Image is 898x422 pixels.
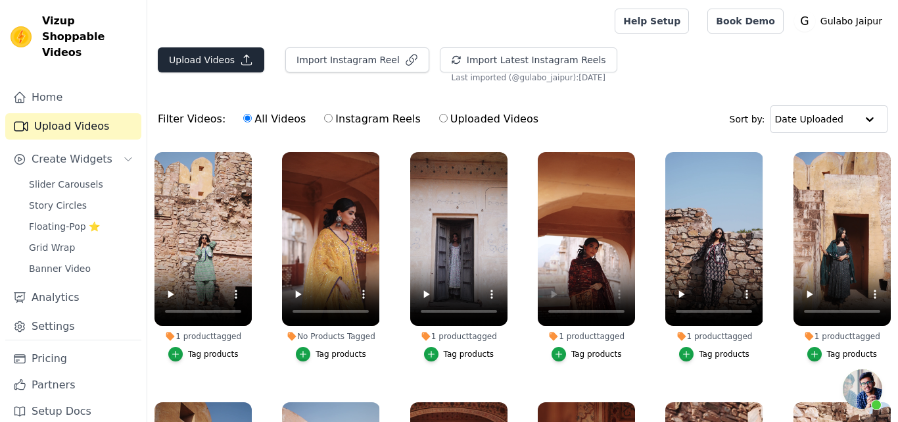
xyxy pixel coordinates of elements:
input: Instagram Reels [324,114,333,122]
div: Filter Videos: [158,104,546,134]
div: Tag products [571,349,622,359]
button: Upload Videos [158,47,264,72]
span: Last imported (@ gulabo_jaipur ): [DATE] [452,72,605,83]
div: Tag products [444,349,494,359]
span: Floating-Pop ⭐ [29,220,100,233]
button: Tag products [679,347,749,361]
label: Instagram Reels [323,111,421,128]
a: Grid Wrap [21,238,141,257]
span: Banner Video [29,262,91,275]
a: Slider Carousels [21,175,141,194]
a: Upload Videos [5,113,141,140]
a: Settings [5,313,141,340]
span: Story Circles [29,199,87,212]
a: Floating-Pop ⭐ [21,217,141,236]
img: Vizup [11,26,32,47]
a: Help Setup [615,9,689,34]
a: Home [5,84,141,111]
div: 1 product tagged [410,331,508,342]
div: Tag products [827,349,878,359]
span: Create Widgets [32,151,112,167]
button: Tag products [168,347,239,361]
div: Tag products [188,349,239,359]
a: Pricing [5,346,141,372]
a: Story Circles [21,196,141,215]
label: Uploaded Videos [438,111,539,128]
a: Book Demo [707,9,783,34]
div: Tag products [699,349,749,359]
button: Tag products [552,347,622,361]
button: Tag products [296,347,366,361]
div: 1 product tagged [665,331,763,342]
a: Partners [5,372,141,398]
div: 1 product tagged [793,331,891,342]
button: Import Instagram Reel [285,47,429,72]
a: Banner Video [21,259,141,278]
div: 1 product tagged [154,331,252,342]
a: Analytics [5,284,141,311]
button: Tag products [424,347,494,361]
p: Gulabo Jaipur [815,9,887,33]
div: Open chat [843,369,882,409]
span: Slider Carousels [29,178,103,191]
div: 1 product tagged [538,331,635,342]
div: No Products Tagged [282,331,379,342]
span: Grid Wrap [29,241,75,254]
text: G [800,14,809,28]
button: Create Widgets [5,146,141,172]
button: G Gulabo Jaipur [794,9,887,33]
input: All Videos [243,114,252,122]
button: Import Latest Instagram Reels [440,47,617,72]
label: All Videos [243,111,306,128]
input: Uploaded Videos [439,114,448,122]
div: Sort by: [730,105,888,133]
span: Vizup Shoppable Videos [42,13,136,61]
button: Tag products [807,347,878,361]
div: Tag products [316,349,366,359]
